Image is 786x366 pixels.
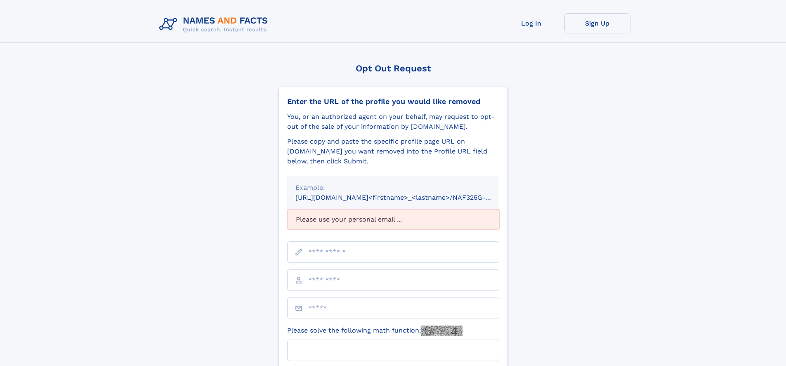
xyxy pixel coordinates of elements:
a: Sign Up [564,13,630,33]
div: Opt Out Request [279,63,508,73]
div: Please use your personal email ... [287,209,499,230]
small: [URL][DOMAIN_NAME]<firstname>_<lastname>/NAF325G-xxxxxxxx [295,194,515,201]
label: Please solve the following math function: [287,326,463,336]
div: Enter the URL of the profile you would like removed [287,97,499,106]
div: You, or an authorized agent on your behalf, may request to opt-out of the sale of your informatio... [287,112,499,132]
a: Log In [498,13,564,33]
img: Logo Names and Facts [156,13,275,35]
div: Example: [295,183,491,193]
div: Please copy and paste the specific profile page URL on [DOMAIN_NAME] you want removed into the Pr... [287,137,499,166]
